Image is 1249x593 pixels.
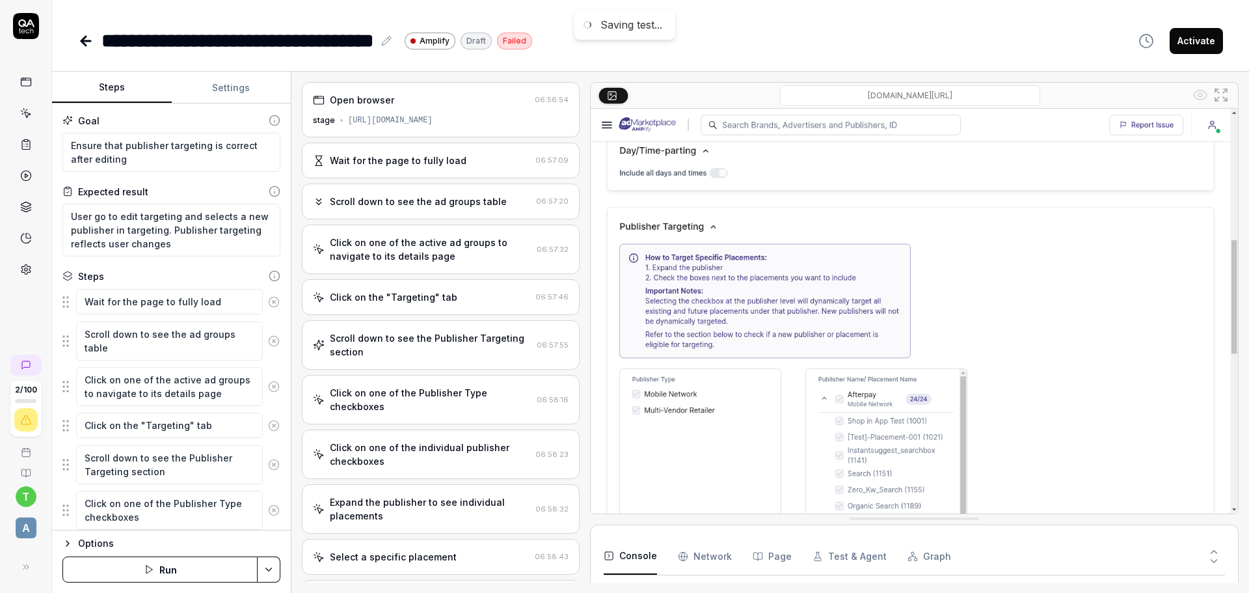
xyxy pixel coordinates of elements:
[263,497,285,523] button: Remove step
[753,538,792,575] button: Page
[1170,28,1223,54] button: Activate
[263,452,285,478] button: Remove step
[405,32,455,49] a: Amplify
[330,93,394,107] div: Open browser
[263,328,285,354] button: Remove step
[330,236,531,263] div: Click on one of the active ad groups to navigate to its details page
[907,538,951,575] button: Graph
[497,33,532,49] div: Failed
[172,72,291,103] button: Settings
[5,437,46,458] a: Book a call with us
[62,445,280,485] div: Suggestions
[5,458,46,478] a: Documentation
[263,374,285,400] button: Remove step
[535,450,569,459] time: 06:58:23
[330,550,457,564] div: Select a specific placement
[537,395,569,404] time: 06:58:16
[62,536,280,551] button: Options
[78,114,100,128] div: Goal
[1190,85,1211,105] button: Show all interative elements
[330,195,507,208] div: Scroll down to see the ad groups table
[330,386,531,413] div: Click on one of the Publisher Type checkboxes
[330,154,466,167] div: Wait for the page to fully load
[600,18,662,32] div: Saving test...
[16,517,36,538] span: a
[62,288,280,316] div: Suggestions
[348,115,433,126] div: [URL][DOMAIN_NAME]
[536,197,569,206] time: 06:57:20
[813,538,887,575] button: Test & Agent
[1211,85,1231,105] button: Open in full screen
[5,507,46,541] button: a
[78,185,148,199] div: Expected result
[330,495,530,523] div: Expand the publisher to see individual placements
[330,290,457,304] div: Click on the "Targeting" tab
[604,538,657,575] button: Console
[591,109,1238,514] img: Screenshot
[1131,28,1162,54] button: View version history
[678,538,732,575] button: Network
[78,269,104,283] div: Steps
[535,156,569,165] time: 06:57:09
[535,292,569,301] time: 06:57:46
[537,245,569,254] time: 06:57:32
[16,486,36,507] button: t
[10,355,42,376] a: New conversation
[263,413,285,439] button: Remove step
[535,552,569,561] time: 06:58:43
[420,35,450,47] span: Amplify
[62,557,258,583] button: Run
[330,441,530,468] div: Click on one of the individual publisher checkboxes
[535,95,569,104] time: 06:56:54
[78,536,280,551] div: Options
[537,340,569,350] time: 06:57:55
[62,366,280,407] div: Suggestions
[461,33,492,49] div: Draft
[263,289,285,315] button: Remove step
[535,504,569,514] time: 06:58:32
[313,115,335,126] div: stage
[330,331,531,359] div: Scroll down to see the Publisher Targeting section
[15,386,37,394] span: 2 / 100
[62,321,280,361] div: Suggestions
[52,72,172,103] button: Steps
[62,412,280,439] div: Suggestions
[62,490,280,531] div: Suggestions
